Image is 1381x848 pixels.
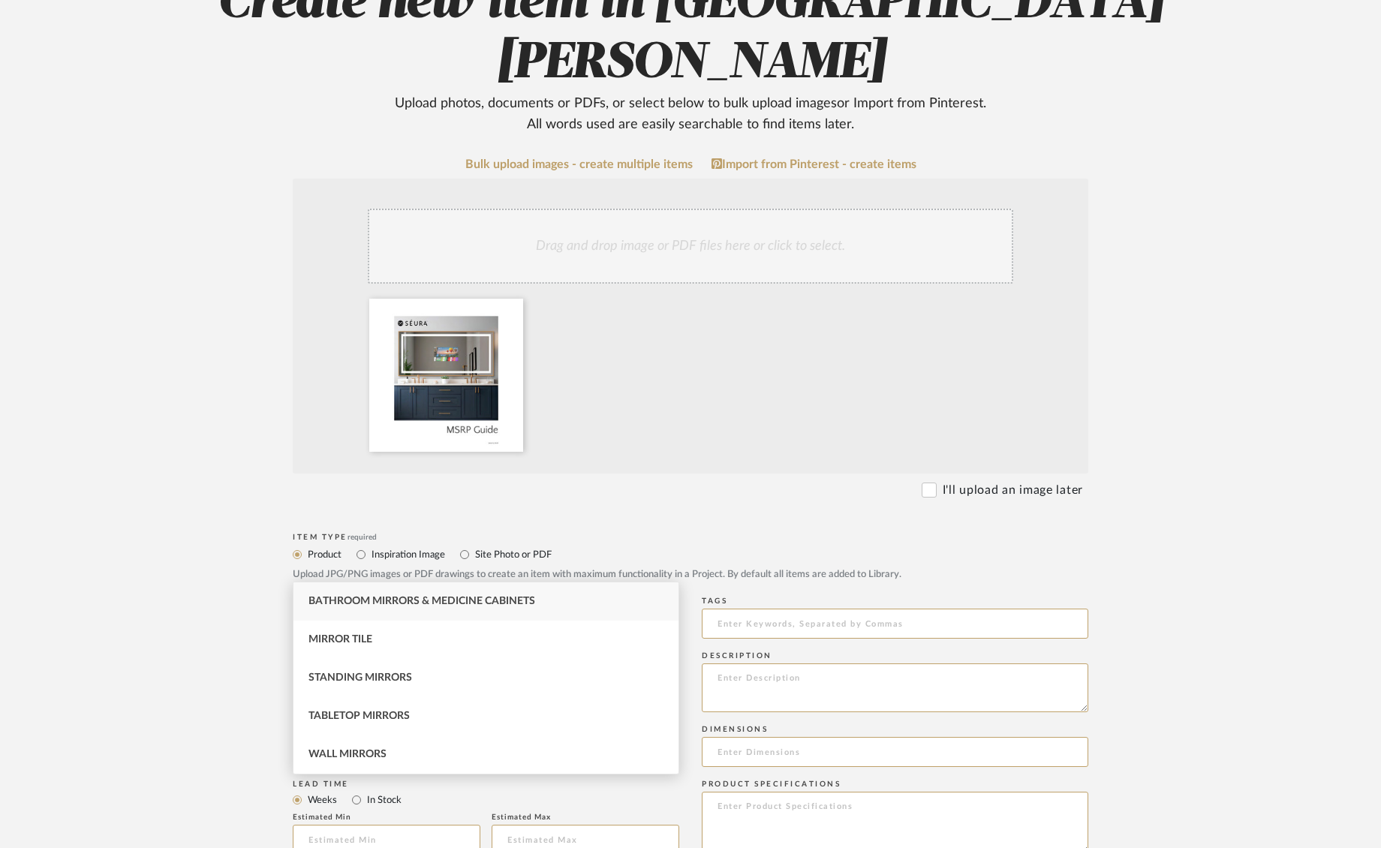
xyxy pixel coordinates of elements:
div: Description [702,651,1088,660]
div: Lead Time [293,780,679,789]
div: Dimensions [702,725,1088,734]
label: In Stock [366,792,402,808]
label: Inspiration Image [370,546,445,563]
a: Bulk upload images - create multiple items [465,158,693,171]
span: Bathroom Mirrors & Medicine Cabinets [308,596,535,606]
input: Enter Keywords, Separated by Commas [702,609,1088,639]
label: Site Photo or PDF [474,546,552,563]
div: Product Specifications [702,780,1088,789]
span: required [348,534,377,541]
label: I'll upload an image later [943,481,1083,499]
span: Wall Mirrors [308,749,387,759]
div: Upload photos, documents or PDFs, or select below to bulk upload images or Import from Pinterest ... [383,93,998,135]
div: Tags [702,597,1088,606]
span: Tabletop Mirrors [308,711,410,721]
a: Import from Pinterest - create items [712,158,916,171]
div: Item Type [293,533,1088,542]
span: Standing Mirrors [308,672,412,683]
mat-radio-group: Select item type [293,545,1088,564]
span: Mirror Tile [308,634,372,645]
mat-radio-group: Select item type [293,790,679,809]
input: Enter Dimensions [702,737,1088,767]
div: Estimated Max [492,813,679,822]
div: Upload JPG/PNG images or PDF drawings to create an item with maximum functionality in a Project. ... [293,567,1088,582]
div: Estimated Min [293,813,480,822]
label: Product [306,546,341,563]
label: Weeks [306,792,337,808]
